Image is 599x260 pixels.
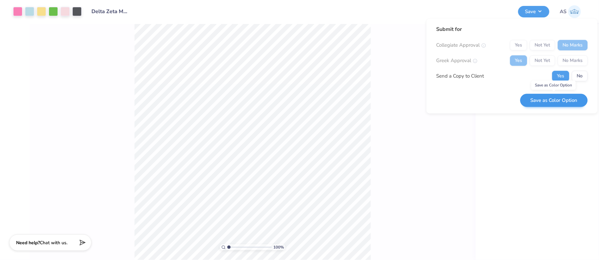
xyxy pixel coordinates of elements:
a: AS [560,5,581,18]
span: Chat with us. [40,240,67,246]
img: Akshay Singh [568,5,581,18]
button: Save as Color Option [520,94,587,107]
div: Submit for [436,25,587,33]
div: Save as Color Option [531,81,576,90]
strong: Need help? [16,240,40,246]
button: Yes [552,71,569,81]
span: AS [560,8,566,15]
button: No [572,71,587,81]
span: 100 % [273,244,284,250]
button: Save [518,6,549,17]
div: Send a Copy to Client [436,72,484,80]
input: Untitled Design [87,5,135,18]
